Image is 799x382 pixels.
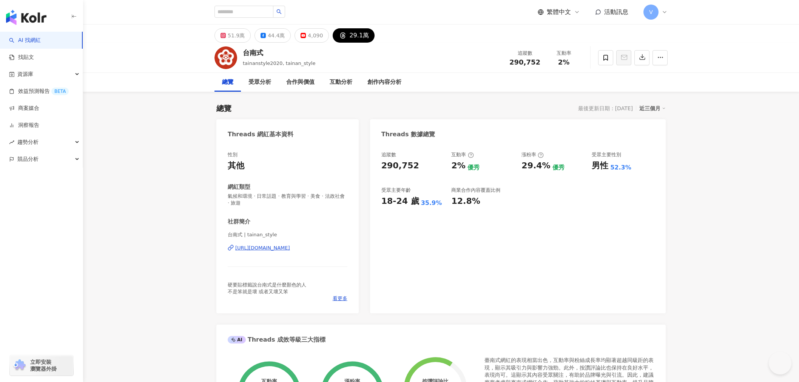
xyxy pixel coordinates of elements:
[228,183,250,191] div: 網紅類型
[248,78,271,87] div: 受眾分析
[214,28,251,43] button: 51.9萬
[268,30,285,41] div: 44.4萬
[330,78,352,87] div: 互動分析
[509,58,540,66] span: 290,752
[467,163,480,172] div: 優秀
[276,9,282,14] span: search
[9,105,39,112] a: 商案媒合
[214,46,237,69] img: KOL Avatar
[381,130,435,139] div: Threads 數據總覽
[9,54,34,61] a: 找貼文
[228,193,347,206] span: 氣候和環境 · 日常話題 · 教育與學習 · 美食 · 法政社會 · 旅遊
[9,37,41,44] a: searchAI 找網紅
[17,134,39,151] span: 趨勢分析
[12,359,27,371] img: chrome extension
[549,49,578,57] div: 互動率
[295,28,329,43] button: 4,090
[228,245,347,251] a: [URL][DOMAIN_NAME]
[228,30,245,41] div: 51.9萬
[578,105,633,111] div: 最後更新日期：[DATE]
[243,60,315,66] span: tainanstyle2020, tainan_style
[243,48,315,57] div: 台南式
[592,160,608,172] div: 男性
[451,160,465,172] div: 2%
[604,8,628,15] span: 活動訊息
[255,28,291,43] button: 44.4萬
[228,160,244,172] div: 其他
[547,8,571,16] span: 繁體中文
[286,78,315,87] div: 合作與價值
[9,140,14,145] span: rise
[521,160,550,172] div: 29.4%
[769,352,791,374] iframe: Help Scout Beacon - Open
[17,151,39,168] span: 競品分析
[228,336,325,344] div: Threads 成效等級三大指標
[333,295,347,302] span: 看更多
[381,151,396,158] div: 追蹤數
[381,187,411,194] div: 受眾主要年齡
[451,187,500,194] div: 商業合作內容覆蓋比例
[639,103,666,113] div: 近三個月
[30,359,57,372] span: 立即安裝 瀏覽器外掛
[592,151,621,158] div: 受眾主要性別
[17,66,33,83] span: 資源庫
[333,28,375,43] button: 29.1萬
[235,245,290,251] div: [URL][DOMAIN_NAME]
[421,199,442,207] div: 35.9%
[228,130,293,139] div: Threads 網紅基本資料
[216,103,231,114] div: 總覽
[308,30,323,41] div: 4,090
[349,30,369,41] div: 29.1萬
[9,88,69,95] a: 效益預測報告BETA
[521,151,544,158] div: 漲粉率
[381,160,419,172] div: 290,752
[509,49,540,57] div: 追蹤數
[9,122,39,129] a: 洞察報告
[451,196,480,207] div: 12.8%
[228,282,306,294] span: 硬要貼標籤說台南式是什麼顏色的人 不是笨就是壞 或者又壞又笨
[228,336,246,343] div: AI
[451,151,474,158] div: 互動率
[558,59,570,66] span: 2%
[367,78,401,87] div: 創作內容分析
[649,8,653,16] span: V
[610,163,631,172] div: 52.3%
[222,78,233,87] div: 總覽
[6,10,46,25] img: logo
[228,151,238,158] div: 性別
[10,355,73,376] a: chrome extension立即安裝 瀏覽器外掛
[228,231,347,238] span: 台南式 | tainan_style
[552,163,565,172] div: 優秀
[228,218,250,226] div: 社群簡介
[381,196,419,207] div: 18-24 歲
